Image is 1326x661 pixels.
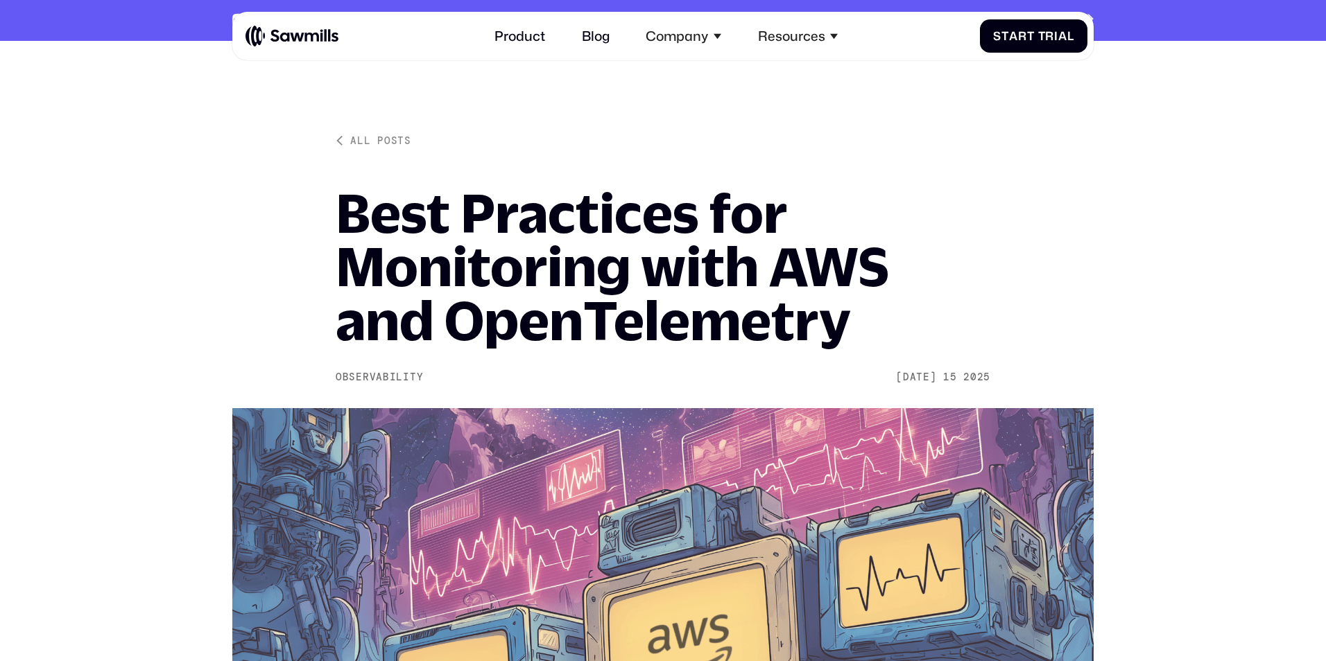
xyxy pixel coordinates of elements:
[993,29,1001,43] span: S
[336,134,411,148] a: All posts
[636,18,731,54] div: Company
[336,186,990,346] h1: Best Practices for Monitoring with AWS and OpenTelemetry
[758,28,825,44] div: Resources
[748,18,847,54] div: Resources
[896,371,936,383] div: [DATE]
[1009,29,1018,43] span: a
[572,18,620,54] a: Blog
[1054,29,1058,43] span: i
[350,134,411,148] div: All posts
[1038,29,1046,43] span: T
[1067,29,1074,43] span: l
[1045,29,1054,43] span: r
[646,28,708,44] div: Company
[336,371,423,383] div: Observability
[1001,29,1009,43] span: t
[485,18,556,54] a: Product
[1027,29,1035,43] span: t
[963,371,990,383] div: 2025
[1058,29,1067,43] span: a
[943,371,956,383] div: 15
[980,19,1087,53] a: StartTrial
[1018,29,1027,43] span: r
